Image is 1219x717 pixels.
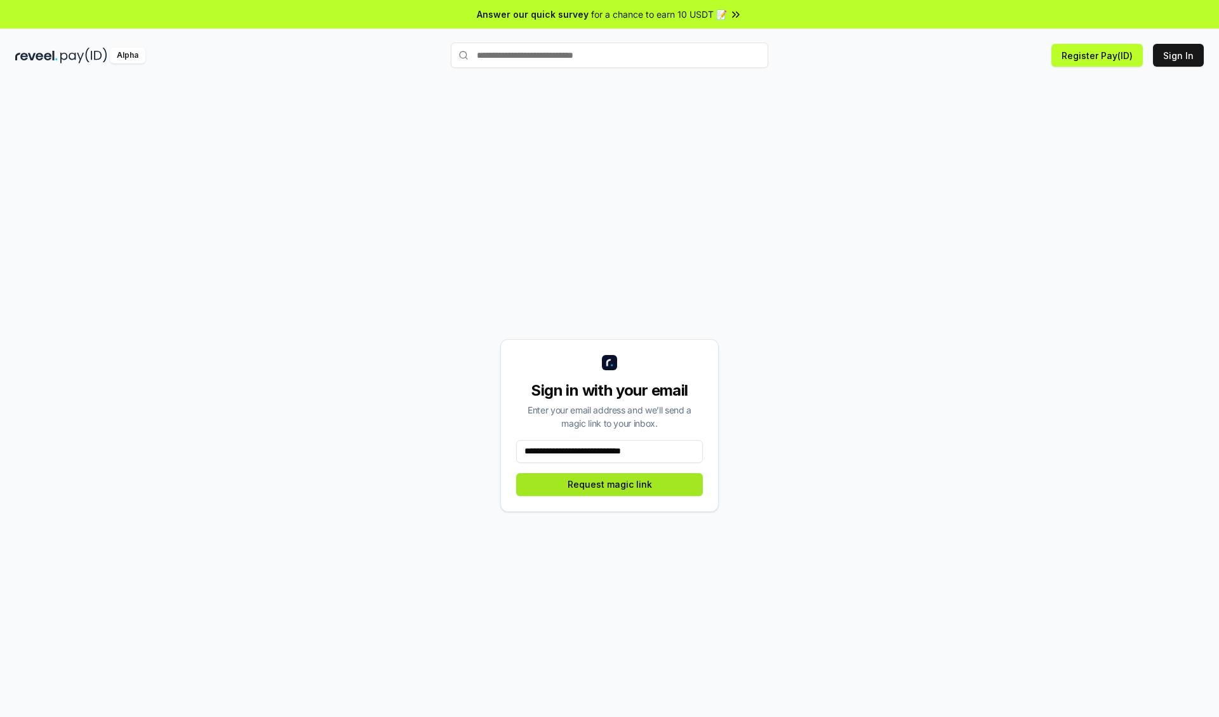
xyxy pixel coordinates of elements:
button: Register Pay(ID) [1051,44,1143,67]
span: for a chance to earn 10 USDT 📝 [591,8,727,21]
button: Sign In [1153,44,1204,67]
span: Answer our quick survey [477,8,589,21]
img: reveel_dark [15,48,58,64]
div: Enter your email address and we’ll send a magic link to your inbox. [516,403,703,430]
button: Request magic link [516,473,703,496]
div: Sign in with your email [516,380,703,401]
div: Alpha [110,48,145,64]
img: logo_small [602,355,617,370]
img: pay_id [60,48,107,64]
